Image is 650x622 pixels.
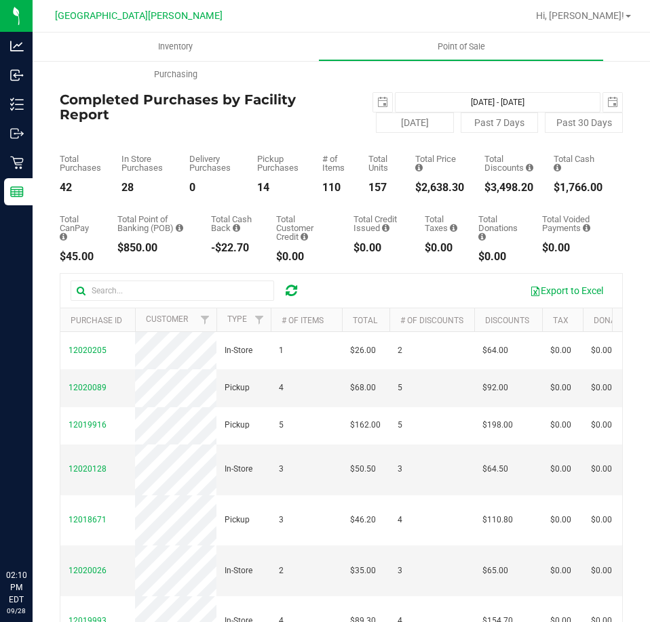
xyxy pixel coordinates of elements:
[69,346,107,355] span: 12020205
[382,224,389,232] i: Sum of all account credit issued for all refunds from returned purchases in the date range.
[10,156,24,169] inline-svg: Retail
[398,564,402,577] span: 3
[398,419,402,432] span: 5
[55,10,223,22] span: [GEOGRAPHIC_DATA][PERSON_NAME]
[353,243,404,253] div: $0.00
[117,215,191,232] div: Total Point of Banking (POB)
[10,127,24,140] inline-svg: Outbound
[69,515,107,524] span: 12018671
[225,344,252,357] span: In-Store
[398,381,402,394] span: 5
[225,463,252,476] span: In-Store
[594,316,634,325] a: Donation
[545,112,623,133] button: Past 30 Days
[279,463,284,476] span: 3
[189,154,237,172] div: Delivery Purchases
[550,514,571,526] span: $0.00
[554,182,603,193] div: $1,766.00
[591,514,612,526] span: $0.00
[425,215,458,232] div: Total Taxes
[60,215,97,241] div: Total CanPay
[554,163,561,172] i: Sum of the successful, non-voided cash payment transactions for all purchases in the date range. ...
[140,41,211,53] span: Inventory
[194,308,216,331] a: Filter
[318,33,604,61] a: Point of Sale
[211,215,256,232] div: Total Cash Back
[461,112,539,133] button: Past 7 Days
[554,154,603,172] div: Total Cash
[350,419,381,432] span: $162.00
[121,154,169,172] div: In Store Purchases
[550,463,571,476] span: $0.00
[482,463,508,476] span: $64.50
[400,316,463,325] a: # of Discounts
[484,154,533,172] div: Total Discounts
[368,154,395,172] div: Total Units
[373,93,392,112] span: select
[71,316,122,325] a: Purchase ID
[484,182,533,193] div: $3,498.20
[542,215,603,232] div: Total Voided Payments
[60,154,101,172] div: Total Purchases
[591,419,612,432] span: $0.00
[350,514,376,526] span: $46.20
[211,243,256,253] div: -$22.70
[71,281,274,301] input: Search...
[14,514,54,554] iframe: Resource center
[521,279,612,302] button: Export to Excel
[276,251,333,262] div: $0.00
[146,314,188,324] a: Customer
[550,564,571,577] span: $0.00
[6,569,26,606] p: 02:10 PM EDT
[353,215,404,232] div: Total Credit Issued
[542,243,603,253] div: $0.00
[350,564,376,577] span: $35.00
[33,60,318,89] a: Purchasing
[350,381,376,394] span: $68.00
[425,243,458,253] div: $0.00
[591,344,612,357] span: $0.00
[227,314,247,324] a: Type
[415,154,464,172] div: Total Price
[60,182,101,193] div: 42
[353,316,377,325] a: Total
[482,381,508,394] span: $92.00
[10,39,24,53] inline-svg: Analytics
[550,419,571,432] span: $0.00
[591,564,612,577] span: $0.00
[69,383,107,392] span: 12020089
[33,33,318,61] a: Inventory
[583,224,590,232] i: Sum of all voided payment transaction amounts, excluding tips and transaction fees, for all purch...
[279,344,284,357] span: 1
[350,463,376,476] span: $50.50
[69,464,107,474] span: 12020128
[322,182,348,193] div: 110
[478,251,522,262] div: $0.00
[482,344,508,357] span: $64.00
[225,514,250,526] span: Pickup
[279,514,284,526] span: 3
[121,182,169,193] div: 28
[282,316,324,325] a: # of Items
[276,215,333,241] div: Total Customer Credit
[279,419,284,432] span: 5
[398,344,402,357] span: 2
[415,182,464,193] div: $2,638.30
[60,251,97,262] div: $45.00
[279,564,284,577] span: 2
[136,68,216,81] span: Purchasing
[398,463,402,476] span: 3
[591,463,612,476] span: $0.00
[10,98,24,111] inline-svg: Inventory
[60,232,67,241] i: Sum of the successful, non-voided CanPay payment transactions for all purchases in the date range.
[482,564,508,577] span: $65.00
[301,232,308,241] i: Sum of the successful, non-voided payments using account credit for all purchases in the date range.
[485,316,529,325] a: Discounts
[233,224,240,232] i: Sum of the cash-back amounts from rounded-up electronic payments for all purchases in the date ra...
[398,514,402,526] span: 4
[482,419,513,432] span: $198.00
[10,185,24,199] inline-svg: Reports
[176,224,183,232] i: Sum of the successful, non-voided point-of-banking payment transactions, both via payment termina...
[376,112,454,133] button: [DATE]
[350,344,376,357] span: $26.00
